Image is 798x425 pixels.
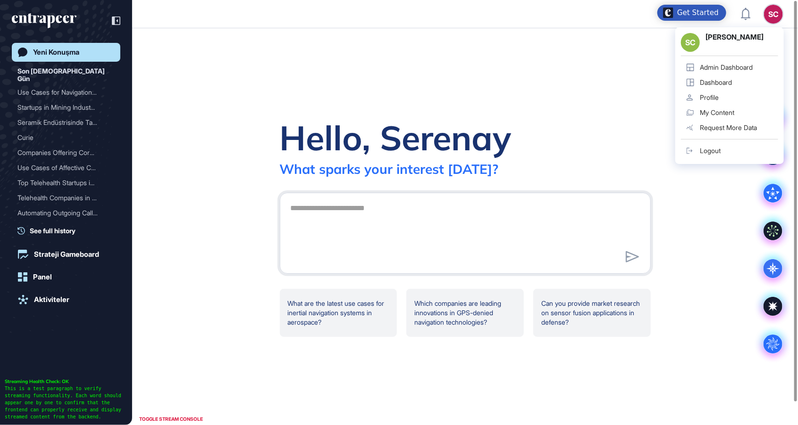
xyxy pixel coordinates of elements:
div: Strateji Gameboard [34,250,99,259]
div: Use Cases of Affective Computing in the Automotive Industry [17,160,115,175]
div: Startups in Mining Indust... [17,100,107,115]
div: Seramik Endüstrisinde Talep Tahminleme Problemi İçin Use Case Geliştirme [17,115,115,130]
div: Use Cases of Affective Co... [17,160,107,175]
div: Seramik Endüstrisinde Tal... [17,115,107,130]
div: Curie [17,130,107,145]
div: Top Telehealth Startups in the US [17,175,115,190]
div: Aktiviteler [34,295,69,304]
div: What are the latest use cases for inertial navigation systems in aerospace? [280,289,397,337]
div: Automating Outgoing Calls... [17,205,107,221]
div: Hello, Serenay [280,116,512,159]
div: Companies Offering Corpor... [17,145,107,160]
div: What sparks your interest [DATE]? [280,161,499,177]
a: Aktiviteler [12,290,120,309]
button: SC [764,5,783,24]
div: Automating Outgoing Calls in Call Centers [17,205,115,221]
div: Open Get Started checklist [657,5,726,21]
div: Son [DEMOGRAPHIC_DATA] Gün [17,65,115,85]
a: Panel [12,268,120,286]
div: Which companies are leading innovations in GPS-denied navigation technologies? [406,289,524,337]
div: entrapeer-logo [12,13,76,28]
div: Panel [33,273,52,281]
div: Telehealth Companies in the US: A Focus on the Health Industry [17,190,115,205]
img: launcher-image-alternative-text [663,8,673,18]
div: Curie [17,130,115,145]
div: Get Started [677,8,719,17]
a: Yeni Konuşma [12,43,120,62]
div: TOGGLE STREAM CONSOLE [137,413,205,425]
div: Startups in Mining Industry Focusing on Perception-Based Navigation Systems Without Absolute Posi... [17,100,115,115]
div: Use Cases for Navigation Systems Operating Without GPS or Network Infrastructure Using Onboard Pe... [17,85,115,100]
div: Companies Offering Corporate Cards for E-commerce Businesses [17,145,115,160]
div: Telehealth Companies in t... [17,190,107,205]
div: Can you provide market research on sensor fusion applications in defense? [533,289,651,337]
div: Use Cases for Navigation ... [17,85,107,100]
div: Yeni Konuşma [33,48,79,57]
a: Strateji Gameboard [12,245,120,264]
div: Top Telehealth Startups i... [17,175,107,190]
a: See full history [17,226,120,236]
span: See full history [30,226,76,236]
